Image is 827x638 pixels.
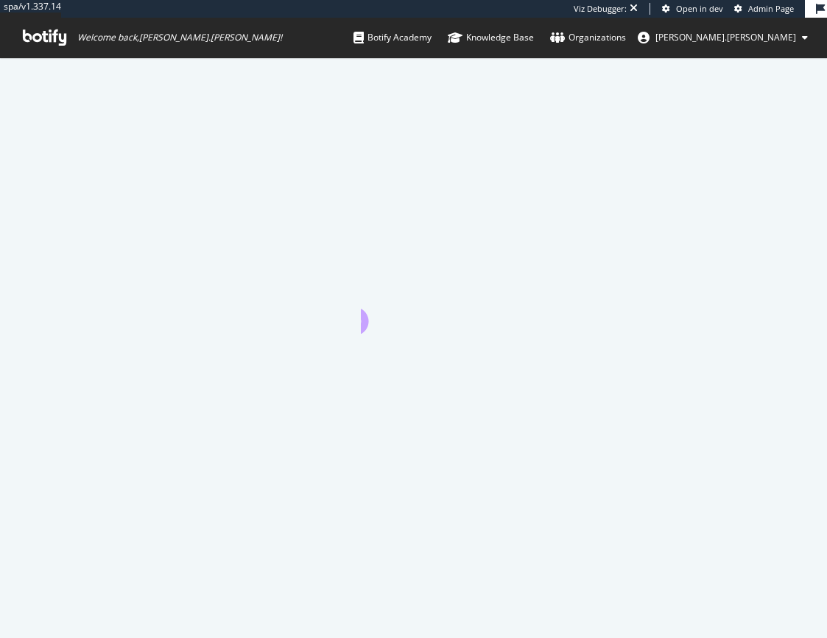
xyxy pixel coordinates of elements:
a: Admin Page [734,3,794,15]
button: [PERSON_NAME].[PERSON_NAME] [626,26,820,49]
div: Knowledge Base [448,30,534,45]
span: colin.reid [655,31,796,43]
div: Organizations [550,30,626,45]
span: Admin Page [748,3,794,14]
a: Open in dev [662,3,723,15]
span: Welcome back, [PERSON_NAME].[PERSON_NAME] ! [77,32,282,43]
a: Organizations [550,18,626,57]
div: Viz Debugger: [574,3,627,15]
div: Botify Academy [353,30,432,45]
a: Knowledge Base [448,18,534,57]
a: Botify Academy [353,18,432,57]
span: Open in dev [676,3,723,14]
